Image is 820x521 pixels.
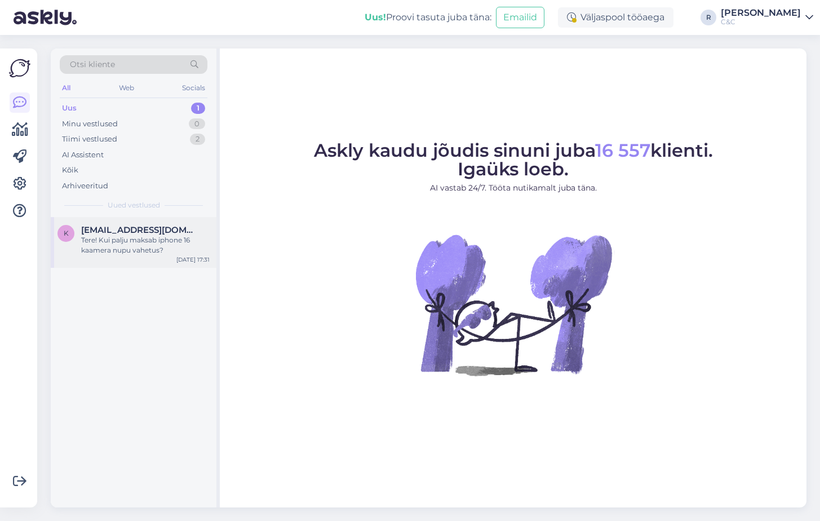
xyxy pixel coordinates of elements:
[108,200,160,210] span: Uued vestlused
[62,165,78,176] div: Kõik
[558,7,673,28] div: Väljaspool tööaega
[314,139,713,180] span: Askly kaudu jõudis sinuni juba klienti. Igaüks loeb.
[117,81,136,95] div: Web
[595,139,650,161] span: 16 557
[721,8,801,17] div: [PERSON_NAME]
[64,229,69,237] span: K
[81,235,210,255] div: Tere! Kui palju maksab iphone 16 kaamera nupu vahetus?
[412,203,615,406] img: No Chat active
[70,59,115,70] span: Otsi kliente
[9,58,30,79] img: Askly Logo
[81,225,198,235] span: Kaljuveerobert@gmail.com
[496,7,544,28] button: Emailid
[62,134,117,145] div: Tiimi vestlused
[176,255,210,264] div: [DATE] 17:31
[721,8,813,27] a: [PERSON_NAME]C&C
[191,103,205,114] div: 1
[62,149,104,161] div: AI Assistent
[190,134,205,145] div: 2
[189,118,205,130] div: 0
[180,81,207,95] div: Socials
[701,10,716,25] div: R
[62,103,77,114] div: Uus
[365,12,386,23] b: Uus!
[62,118,118,130] div: Minu vestlused
[365,11,491,24] div: Proovi tasuta juba täna:
[62,180,108,192] div: Arhiveeritud
[60,81,73,95] div: All
[721,17,801,27] div: C&C
[314,182,713,194] p: AI vastab 24/7. Tööta nutikamalt juba täna.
